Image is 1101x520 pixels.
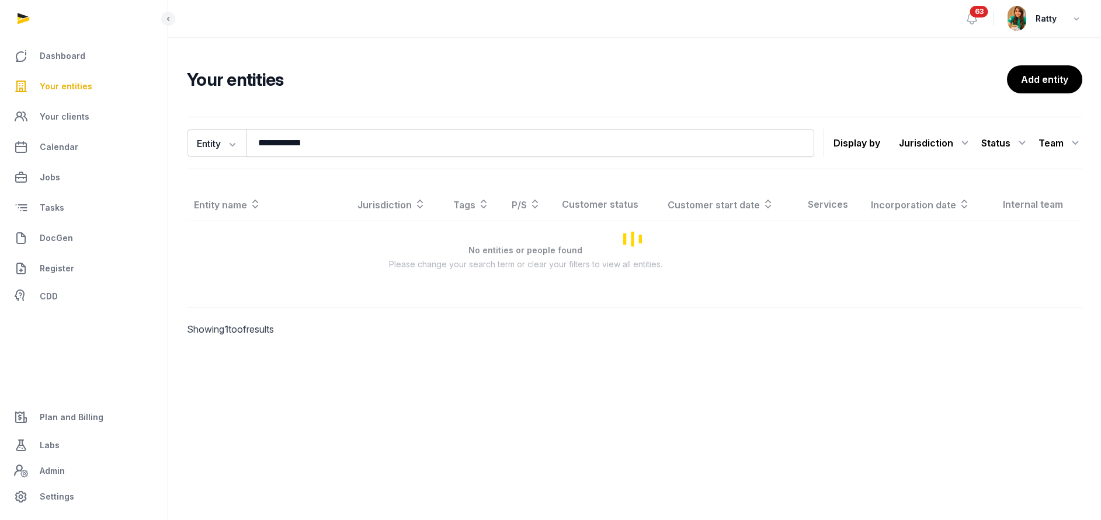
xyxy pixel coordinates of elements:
p: Display by [833,134,880,152]
span: Dashboard [40,49,85,63]
span: Settings [40,490,74,504]
a: Calendar [9,133,158,161]
a: Tasks [9,194,158,222]
a: DocGen [9,224,158,252]
a: Jobs [9,163,158,191]
a: Add entity [1007,65,1082,93]
a: Your clients [9,103,158,131]
span: DocGen [40,231,73,245]
span: CDD [40,289,58,303]
a: CDD [9,285,158,308]
span: Plan and Billing [40,410,103,424]
span: Admin [40,464,65,478]
a: Labs [9,431,158,459]
a: Plan and Billing [9,403,158,431]
span: Labs [40,438,60,452]
span: Calendar [40,140,78,154]
a: Register [9,254,158,282]
span: Your entities [40,79,92,93]
span: Tasks [40,201,64,215]
div: Jurisdiction [899,134,972,152]
span: Ratty [1036,12,1057,26]
span: Jobs [40,170,60,184]
a: Admin [9,459,158,483]
span: 63 [970,6,988,18]
h2: Your entities [187,69,1007,90]
div: Team [1039,134,1082,152]
span: 1 [224,323,228,335]
a: Settings [9,483,158,511]
a: Your entities [9,72,158,100]
div: Status [981,134,1029,152]
div: Loading [187,188,1082,289]
span: Your clients [40,110,89,124]
p: Showing to of results [187,308,397,350]
a: Dashboard [9,42,158,70]
span: Register [40,261,74,275]
img: avatar [1008,6,1026,31]
button: Entity [187,129,246,157]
